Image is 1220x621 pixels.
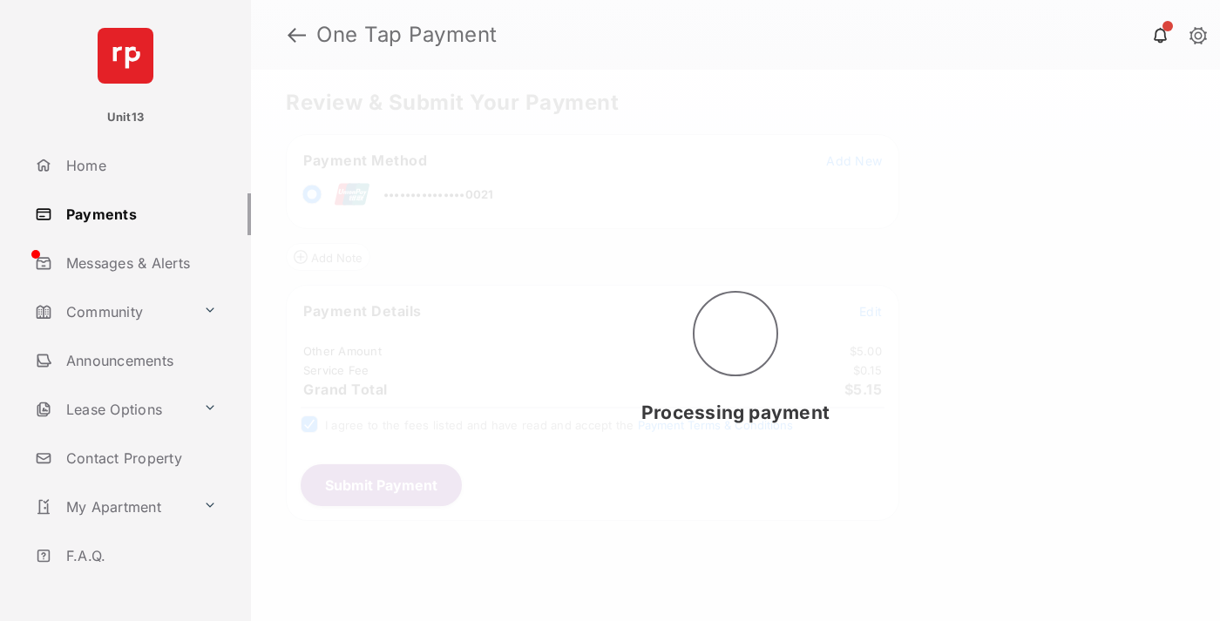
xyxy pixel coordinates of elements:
img: svg+xml;base64,PHN2ZyB4bWxucz0iaHR0cDovL3d3dy53My5vcmcvMjAwMC9zdmciIHdpZHRoPSI2NCIgaGVpZ2h0PSI2NC... [98,28,153,84]
a: Announcements [28,340,251,381]
a: Contact Property [28,437,251,479]
a: Home [28,145,251,186]
span: Processing payment [641,402,830,423]
a: My Apartment [28,486,196,528]
a: F.A.Q. [28,535,251,577]
a: Payments [28,193,251,235]
a: Messages & Alerts [28,242,251,284]
a: Lease Options [28,388,196,430]
strong: One Tap Payment [316,24,498,45]
a: Community [28,291,196,333]
p: Unit13 [107,109,145,126]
